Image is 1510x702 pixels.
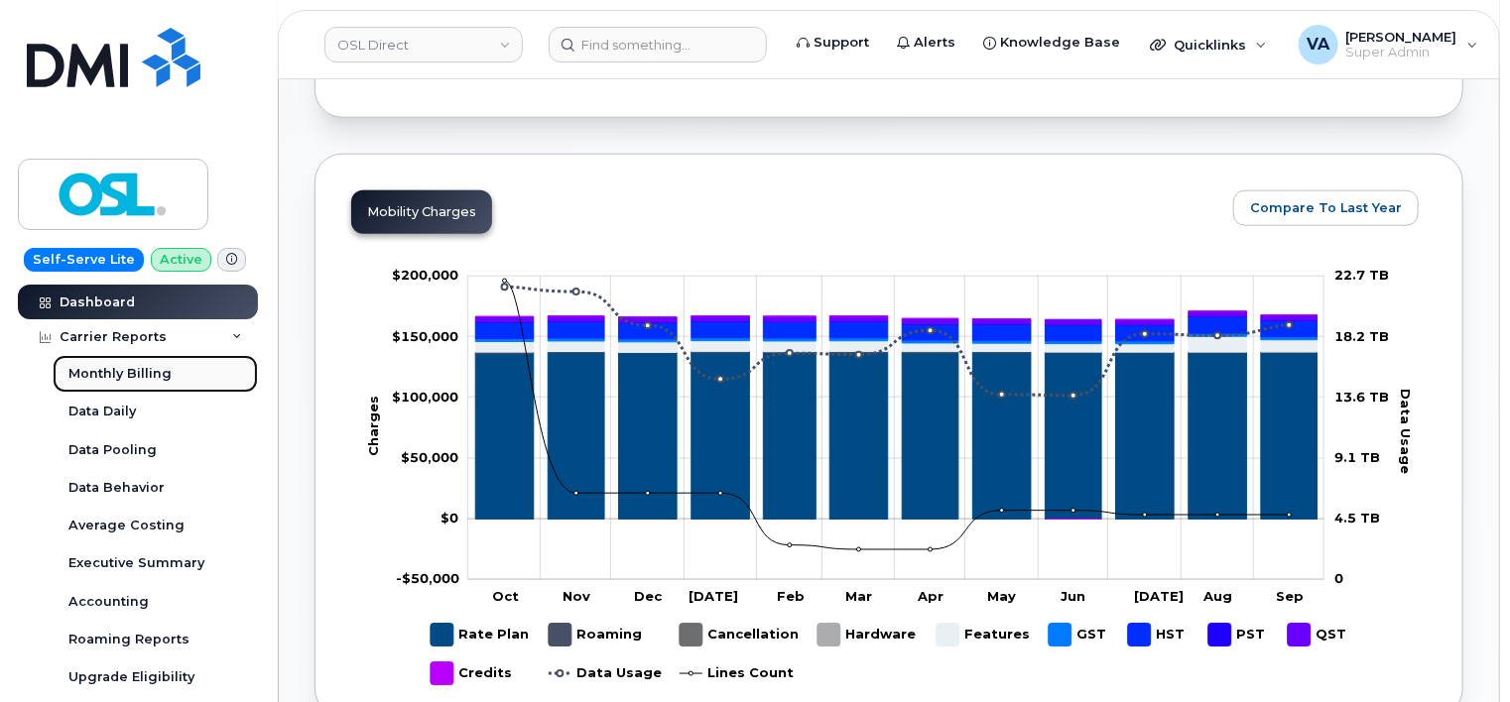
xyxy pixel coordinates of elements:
[987,589,1016,605] tspan: May
[324,27,523,62] a: OSL Direct
[431,654,512,693] g: Credits
[1346,29,1457,45] span: [PERSON_NAME]
[1334,328,1389,344] tspan: 18.2 TB
[1250,198,1402,217] span: Compare To Last Year
[475,353,1318,520] g: Rate Plan
[401,449,458,465] tspan: $50,000
[1276,589,1304,605] tspan: Sep
[1208,616,1268,654] g: PST
[1334,510,1380,526] tspan: 4.5 TB
[549,616,643,654] g: Roaming
[392,328,458,344] tspan: $150,000
[1049,616,1108,654] g: GST
[396,571,459,587] g: $0
[1285,25,1492,64] div: Vignesh Arasu
[814,33,869,53] span: Support
[634,589,663,605] tspan: Dec
[1134,589,1184,605] tspan: [DATE]
[475,311,1318,324] g: QST
[396,571,459,587] tspan: -$50,000
[680,616,799,654] g: Cancellation
[1000,33,1120,53] span: Knowledge Base
[475,317,1318,341] g: HST
[392,389,458,405] tspan: $100,000
[845,589,872,605] tspan: Mar
[1202,589,1232,605] tspan: Aug
[562,589,589,605] tspan: Nov
[818,616,917,654] g: Hardware
[431,616,1348,693] g: Legend
[392,328,458,344] g: $0
[777,589,805,605] tspan: Feb
[475,334,1318,344] g: GST
[392,389,458,405] g: $0
[688,589,737,605] tspan: [DATE]
[969,23,1134,62] a: Knowledge Base
[475,351,1318,353] g: Roaming
[475,316,1318,325] g: PST
[916,589,943,605] tspan: Apr
[549,27,767,62] input: Find something...
[491,589,518,605] tspan: Oct
[401,449,458,465] g: $0
[1174,37,1246,53] span: Quicklinks
[364,268,1427,693] g: Chart
[1128,616,1189,654] g: HST
[1334,268,1389,284] tspan: 22.7 TB
[914,33,955,53] span: Alerts
[937,616,1030,654] g: Features
[1136,25,1281,64] div: Quicklinks
[1334,389,1389,405] tspan: 13.6 TB
[1288,616,1348,654] g: QST
[883,23,969,62] a: Alerts
[1346,45,1457,60] span: Super Admin
[1061,589,1085,605] tspan: Jun
[1307,33,1329,57] span: VA
[1334,571,1343,587] tspan: 0
[431,616,529,654] g: Rate Plan
[364,396,380,456] tspan: Charges
[680,654,794,693] g: Lines Count
[783,23,883,62] a: Support
[1233,190,1419,226] button: Compare To Last Year
[1398,389,1414,474] tspan: Data Usage
[392,268,458,284] g: $0
[475,336,1318,352] g: Features
[392,268,458,284] tspan: $200,000
[1334,449,1380,465] tspan: 9.1 TB
[440,510,458,526] tspan: $0
[549,654,662,693] g: Data Usage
